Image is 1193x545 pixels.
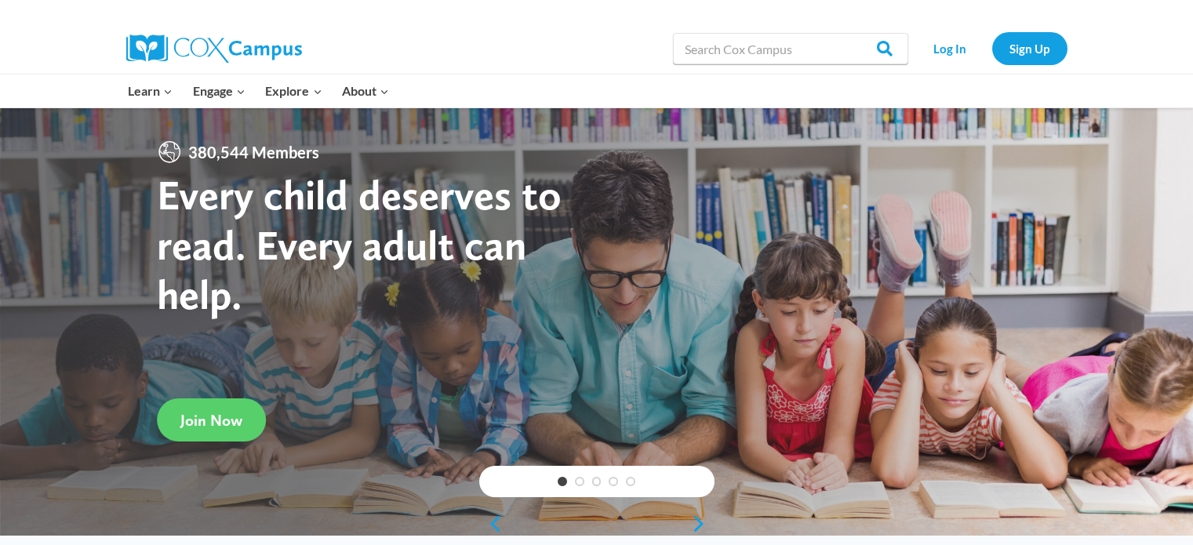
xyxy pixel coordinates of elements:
a: Log In [916,32,984,64]
input: Search Cox Campus [673,33,908,64]
a: Sign Up [992,32,1068,64]
span: About [342,81,389,101]
span: Engage [193,81,246,101]
a: Join Now [157,398,266,441]
span: Explore [265,81,322,101]
img: Cox Campus [126,35,302,63]
a: 2 [575,477,584,486]
span: Join Now [180,411,242,430]
span: 380,544 Members [182,140,326,165]
a: 5 [626,477,635,486]
a: previous [479,514,503,533]
div: content slider buttons [479,508,715,540]
a: next [691,514,715,533]
nav: Secondary Navigation [916,32,1068,64]
a: 3 [592,477,602,486]
span: Learn [128,81,173,101]
a: 4 [609,477,618,486]
strong: Every child deserves to read. Every adult can help. [157,169,562,319]
a: 1 [558,477,567,486]
nav: Primary Navigation [118,74,399,107]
